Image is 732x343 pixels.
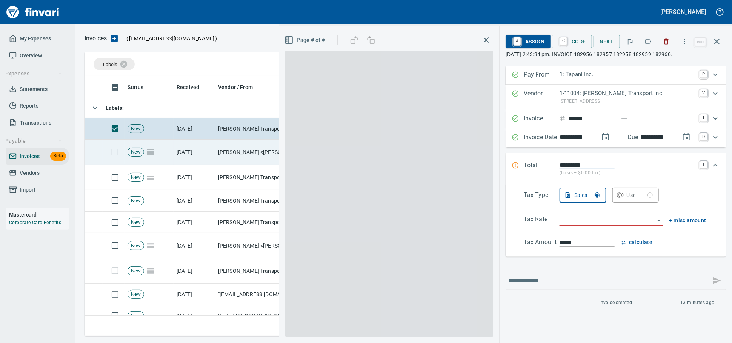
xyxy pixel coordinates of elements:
[128,174,144,181] span: New
[612,188,659,203] button: Use
[708,272,726,290] span: This records your message into the invoice and notifies anyone mentioned
[659,6,708,18] button: [PERSON_NAME]
[85,34,107,43] nav: breadcrumb
[6,114,69,131] a: Transactions
[560,98,695,105] p: [STREET_ADDRESS]
[144,242,157,248] span: Pages Split
[506,35,551,48] button: AAssign
[128,312,144,320] span: New
[20,185,35,195] span: Import
[6,47,69,64] a: Overview
[514,37,521,45] a: A
[215,258,291,284] td: [PERSON_NAME] Transport Inc (1-11004)
[700,161,707,168] a: T
[574,191,600,200] div: Sales
[20,101,38,111] span: Reports
[512,35,544,48] span: Assign
[661,8,706,16] h5: [PERSON_NAME]
[5,3,61,21] img: Finvari
[506,153,726,185] div: Expand
[558,35,586,48] span: Code
[695,38,706,46] a: esc
[524,114,560,124] p: Invoice
[128,125,144,132] span: New
[128,83,153,92] span: Status
[621,115,628,122] svg: Invoice description
[5,69,62,78] span: Expenses
[560,70,695,79] p: 1: Tapani Inc.
[215,165,291,190] td: [PERSON_NAME] Transport Inc (1-11004)
[560,114,566,123] svg: Invoice number
[94,58,135,70] div: Labels
[640,33,657,50] button: Labels
[128,242,144,249] span: New
[20,118,51,128] span: Transactions
[128,291,144,298] span: New
[6,148,69,165] a: InvoicesBeta
[506,109,726,128] div: Expand
[597,128,615,146] button: change date
[700,114,707,122] a: I
[6,165,69,181] a: Vendors
[506,185,726,275] div: Expand
[524,89,560,105] p: Vendor
[506,128,726,147] div: Expand
[560,169,695,177] p: (basis + $0.00 tax)
[50,152,66,160] span: Beta
[622,33,638,50] button: Flag
[215,212,291,233] td: [PERSON_NAME] Transport Inc (1-11004)
[680,299,715,307] span: 13 minutes ago
[215,118,291,140] td: [PERSON_NAME] Transport Inc (1-11004)
[85,34,107,43] p: Invoices
[524,70,560,80] p: Pay From
[103,62,117,67] span: Labels
[658,33,675,50] button: Discard
[6,30,69,47] a: My Expenses
[174,140,215,165] td: [DATE]
[107,34,122,43] button: Upload an Invoice
[627,133,663,142] p: Due
[506,51,726,58] p: [DATE] 2:43:34 pm. INVOICE 182956 182957 182958 182959 182960.
[215,305,291,327] td: Port of [GEOGRAPHIC_DATA] (1-24796)
[218,83,263,92] span: Vendor / From
[2,134,65,148] button: Payable
[6,181,69,198] a: Import
[174,258,215,284] td: [DATE]
[128,149,144,156] span: New
[6,97,69,114] a: Reports
[177,83,199,92] span: Received
[144,149,157,155] span: Pages Split
[600,37,614,46] span: Next
[524,133,560,143] p: Invoice Date
[174,233,215,258] td: [DATE]
[524,238,560,247] p: Tax Amount
[560,89,695,98] p: 1-11004: [PERSON_NAME] Transport Inc
[627,191,653,200] div: Use
[20,34,51,43] span: My Expenses
[621,238,653,247] button: calculate
[215,140,291,165] td: [PERSON_NAME] <[PERSON_NAME][EMAIL_ADDRESS][DOMAIN_NAME]>
[174,212,215,233] td: [DATE]
[506,85,726,109] div: Expand
[524,215,560,226] p: Tax Rate
[600,299,632,307] span: Invoice created
[506,66,726,85] div: Expand
[174,190,215,212] td: [DATE]
[654,215,664,226] button: Open
[6,81,69,98] a: Statements
[144,268,157,274] span: Pages Split
[174,305,215,327] td: [DATE]
[128,197,144,205] span: New
[594,35,620,49] button: Next
[700,133,707,140] a: D
[122,35,217,42] p: ( )
[693,32,726,51] span: Close invoice
[20,168,40,178] span: Vendors
[20,152,40,161] span: Invoices
[669,216,706,225] button: + misc amount
[20,51,42,60] span: Overview
[128,35,215,42] span: [EMAIL_ADDRESS][DOMAIN_NAME]
[215,233,291,258] td: [PERSON_NAME] <[PERSON_NAME][EMAIL_ADDRESS][DOMAIN_NAME]>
